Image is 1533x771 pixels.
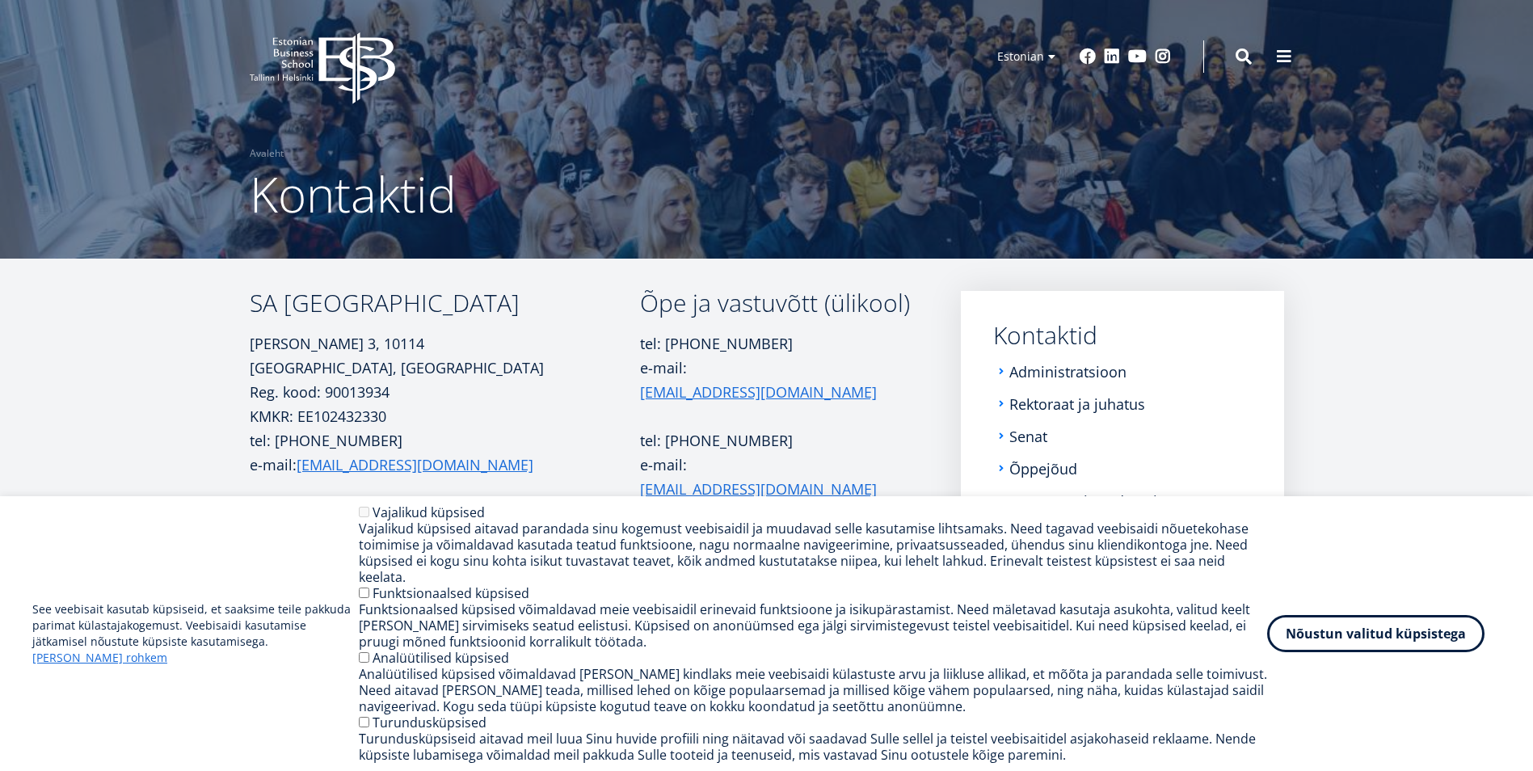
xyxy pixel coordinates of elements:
label: Turundusküpsised [373,714,486,731]
a: [EMAIL_ADDRESS][DOMAIN_NAME] [297,453,533,477]
a: Instagram [1155,48,1171,65]
span: Kontaktid [250,161,457,227]
a: Kontaktid [993,323,1252,348]
p: e-mail: [640,453,914,501]
div: Analüütilised küpsised võimaldavad [PERSON_NAME] kindlaks meie veebisaidi külastuste arvu ja liik... [359,666,1267,714]
a: [PERSON_NAME] rohkem [32,650,167,666]
a: Senat [1009,428,1047,444]
a: EBS Executive Education [1009,493,1175,509]
p: See veebisait kasutab küpsiseid, et saaksime teile pakkuda parimat külastajakogemust. Veebisaidi ... [32,601,359,666]
a: Rektoraat ja juhatus [1009,396,1145,412]
p: KMKR: EE102432330 [250,404,640,428]
h3: SA [GEOGRAPHIC_DATA] [250,291,640,315]
p: tel: [PHONE_NUMBER] e-mail: [250,428,640,477]
h3: Õpe ja vastuvõtt (ülikool) [640,291,914,315]
div: Funktsionaalsed küpsised võimaldavad meie veebisaidil erinevaid funktsioone ja isikupärastamist. ... [359,601,1267,650]
label: Vajalikud küpsised [373,503,485,521]
a: Youtube [1128,48,1147,65]
label: Funktsionaalsed küpsised [373,584,529,602]
a: [EMAIL_ADDRESS][DOMAIN_NAME] [640,380,877,404]
p: [PERSON_NAME] 3, 10114 [GEOGRAPHIC_DATA], [GEOGRAPHIC_DATA] Reg. kood: 90013934 [250,331,640,404]
a: Linkedin [1104,48,1120,65]
a: Administratsioon [1009,364,1127,380]
p: tel: [PHONE_NUMBER] e-mail: [640,331,914,404]
a: [EMAIL_ADDRESS][DOMAIN_NAME] [640,477,877,501]
a: Õppejõud [1009,461,1077,477]
a: Facebook [1080,48,1096,65]
p: tel: [PHONE_NUMBER] [640,428,914,453]
div: Vajalikud küpsised aitavad parandada sinu kogemust veebisaidil ja muudavad selle kasutamise lihts... [359,520,1267,585]
label: Analüütilised küpsised [373,649,509,667]
div: Turundusküpsiseid aitavad meil luua Sinu huvide profiili ning näitavad või saadavad Sulle sellel ... [359,731,1267,763]
button: Nõustun valitud küpsistega [1267,615,1485,652]
a: Avaleht [250,145,284,162]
